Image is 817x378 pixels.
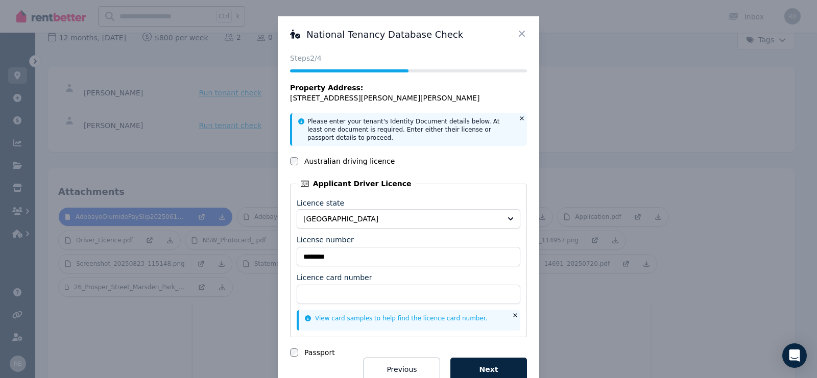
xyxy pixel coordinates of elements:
h3: National Tenancy Database Check [290,29,527,41]
span: [GEOGRAPHIC_DATA] [303,214,499,224]
label: License number [297,235,354,245]
span: [STREET_ADDRESS][PERSON_NAME][PERSON_NAME] [290,93,479,103]
span: Property Address: [290,84,363,92]
button: [GEOGRAPHIC_DATA] [297,209,520,229]
legend: Applicant Driver Licence [297,179,416,189]
a: View card samples to help find the licence card number. [305,315,488,322]
label: Passport [304,347,335,358]
p: Steps 2 /4 [290,53,527,63]
label: Australian driving licence [304,156,395,166]
p: Please enter your tenant's Identity Document details below. At least one document is required. En... [307,117,513,142]
div: Open Intercom Messenger [782,343,807,368]
label: Licence state [297,199,344,207]
label: Licence card number [297,272,372,283]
